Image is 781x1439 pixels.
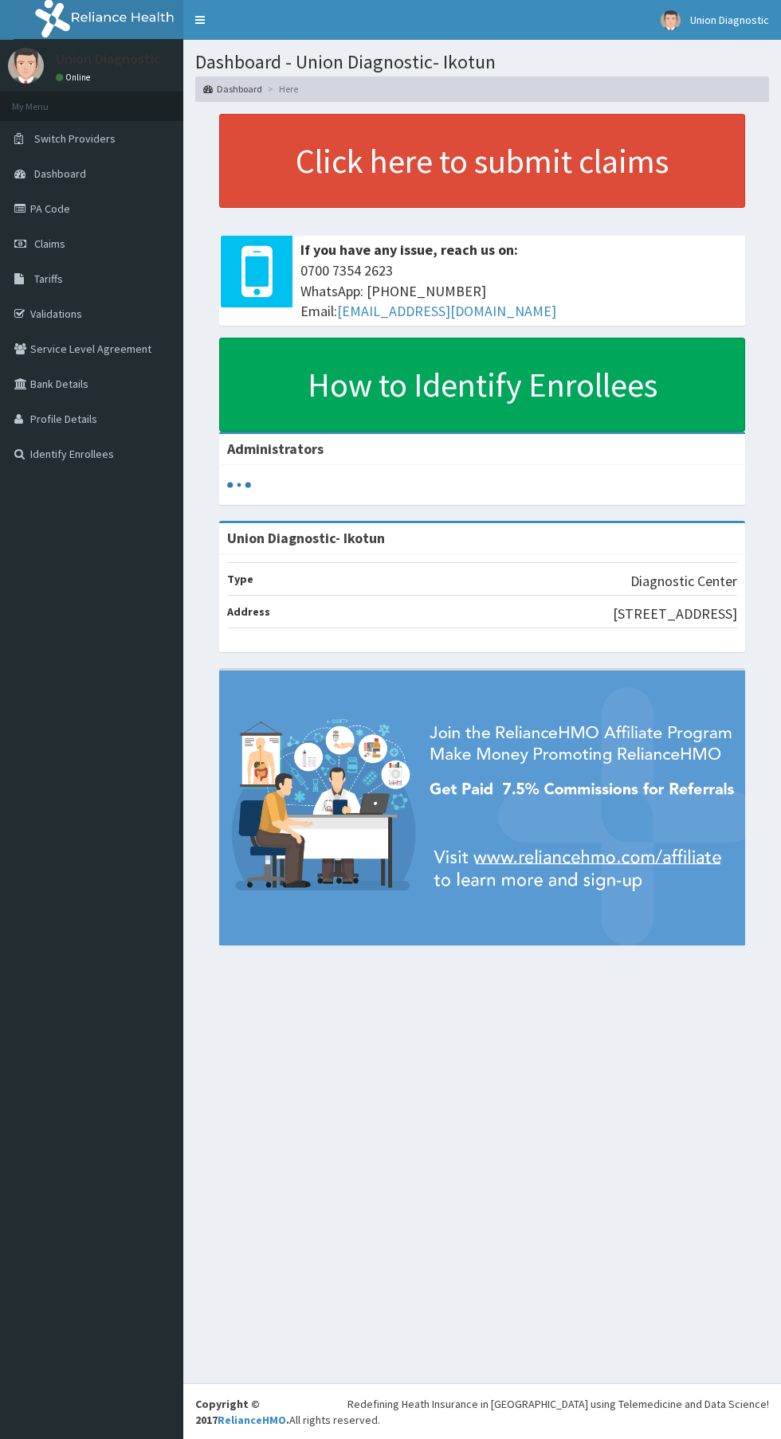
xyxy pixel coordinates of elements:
p: Union Diagnostic [56,52,161,66]
span: Union Diagnostic [690,13,769,27]
b: Address [227,604,270,619]
span: Tariffs [34,272,63,286]
b: Type [227,572,253,586]
a: How to Identify Enrollees [219,338,745,432]
img: provider-team-banner.png [219,671,745,945]
a: Dashboard [203,82,262,96]
p: [STREET_ADDRESS] [613,604,737,624]
p: Diagnostic Center [630,571,737,592]
b: Administrators [227,440,324,458]
img: User Image [661,10,681,30]
b: If you have any issue, reach us on: [300,240,518,259]
img: User Image [8,48,44,84]
svg: audio-loading [227,473,251,497]
h1: Dashboard - Union Diagnostic- Ikotun [195,52,769,72]
li: Here [264,82,298,96]
a: [EMAIL_ADDRESS][DOMAIN_NAME] [337,302,556,320]
span: Switch Providers [34,131,116,146]
a: RelianceHMO [218,1413,286,1427]
strong: Union Diagnostic- Ikotun [227,529,385,547]
div: Redefining Heath Insurance in [GEOGRAPHIC_DATA] using Telemedicine and Data Science! [347,1396,769,1412]
a: Online [56,72,94,83]
span: 0700 7354 2623 WhatsApp: [PHONE_NUMBER] Email: [300,260,737,322]
span: Claims [34,237,65,251]
strong: Copyright © 2017 . [195,1397,289,1427]
a: Click here to submit claims [219,114,745,208]
span: Dashboard [34,166,86,181]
